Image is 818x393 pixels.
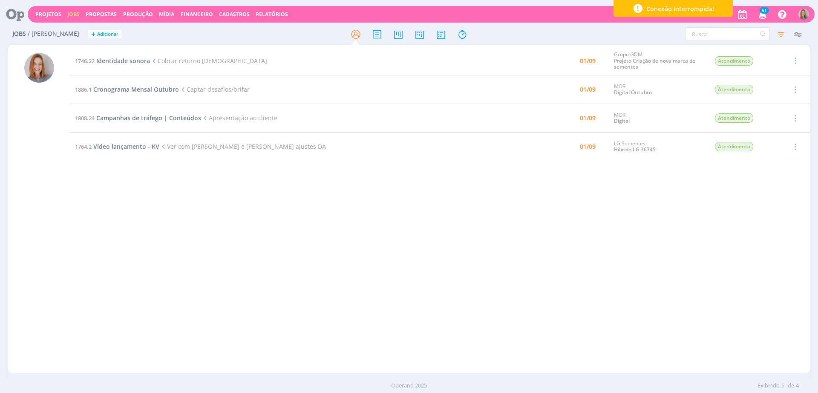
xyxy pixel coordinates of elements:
input: Busca [685,27,770,41]
span: Vídeo lançamento - KV [93,142,159,150]
button: Financeiro [178,11,216,18]
a: Financeiro [181,11,213,18]
span: Jobs [12,30,26,38]
a: 1746.22Identidade sonora [75,57,150,65]
a: 1808.24Campanhas de tráfego | Conteúdos [75,114,201,122]
span: de [788,381,794,390]
span: + [91,30,95,39]
button: Projetos [33,11,64,18]
span: Atendimento [715,113,753,123]
span: Atendimento [715,56,753,66]
div: MOR [614,112,702,124]
a: Digital [614,117,630,124]
button: 51 [753,7,771,22]
a: Projeto Criação de nova marca de sementes [614,57,695,70]
span: Ver com [PERSON_NAME] e [PERSON_NAME] ajustes DA [159,142,326,150]
span: Exibindo [758,381,780,390]
span: 1764.2 [75,143,92,150]
span: Atendimento [715,142,753,151]
a: 1764.2Vídeo lançamento - KV [75,142,159,150]
button: +Adicionar [88,30,122,39]
div: 01/09 [580,144,596,150]
button: Produção [121,11,156,18]
span: 5 [781,381,784,390]
span: Identidade sonora [96,57,150,65]
div: 01/09 [580,87,596,92]
a: Digital Outubro [614,89,652,96]
button: Relatórios [253,11,291,18]
a: Jobs [67,11,80,18]
span: 51 [760,7,769,14]
span: Atendimento [715,85,753,94]
a: Híbrido LG 36745 [614,146,656,153]
span: 1886.1 [75,86,92,93]
button: A [798,7,809,22]
span: Cadastros [219,11,250,18]
span: Apresentação ao cliente [201,114,277,122]
span: / [PERSON_NAME] [28,30,79,38]
span: 4 [796,381,799,390]
button: Mídia [156,11,177,18]
span: Campanhas de tráfego | Conteúdos [96,114,201,122]
span: Conexão interrompida! [646,4,714,13]
div: Grupo GDM [614,52,702,70]
img: A [798,9,809,20]
a: Mídia [159,11,174,18]
a: Relatórios [256,11,288,18]
div: LG Sementes [614,141,702,153]
span: 1746.22 [75,57,95,65]
a: 1886.1Cronograma Mensal Outubro [75,85,179,93]
span: Cronograma Mensal Outubro [93,85,179,93]
div: MOR [614,84,702,96]
div: 01/09 [580,115,596,121]
span: Propostas [86,11,117,18]
button: Jobs [65,11,82,18]
span: Captar desafios/brifar [179,85,250,93]
span: Cobrar retorno [DEMOGRAPHIC_DATA] [150,57,267,65]
span: Adicionar [97,32,118,37]
button: Propostas [83,11,119,18]
a: Projetos [35,11,61,18]
a: Produção [123,11,153,18]
img: A [24,53,54,83]
span: 1808.24 [75,114,95,122]
button: Cadastros [216,11,252,18]
div: 01/09 [580,58,596,64]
